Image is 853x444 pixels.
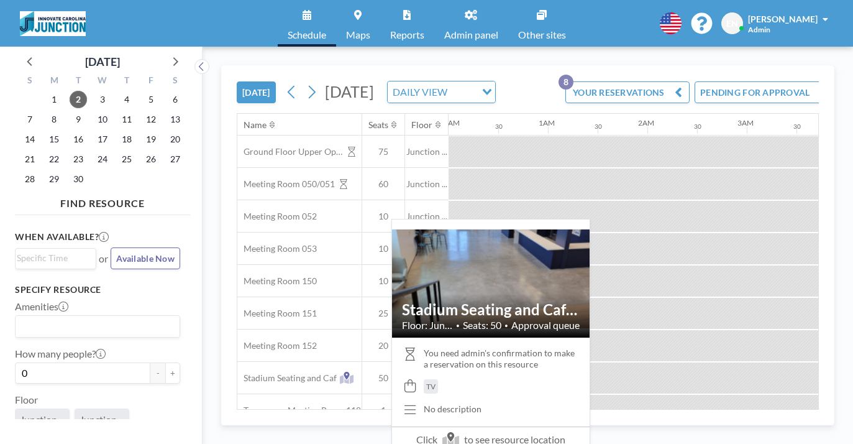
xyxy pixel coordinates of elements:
div: 1AM [539,118,555,127]
span: Reports [390,30,424,40]
span: Monday, September 22, 2025 [45,150,63,168]
span: 25 [362,308,404,319]
span: Wednesday, September 17, 2025 [94,131,111,148]
p: 8 [559,75,573,90]
div: [DATE] [85,53,120,70]
span: Saturday, September 6, 2025 [166,91,184,108]
span: [DATE] [325,82,374,101]
span: You need admin's confirmation to make a reservation on this resource [424,348,580,369]
span: 60 [362,178,404,190]
span: Thursday, September 25, 2025 [118,150,135,168]
span: Ground Floor Upper Open Area [237,146,343,157]
span: Meeting Room 053 [237,243,317,254]
span: Wednesday, September 10, 2025 [94,111,111,128]
span: Saturday, September 13, 2025 [166,111,184,128]
span: 75 [362,146,404,157]
span: Wednesday, September 24, 2025 [94,150,111,168]
span: Meeting Room 152 [237,340,317,351]
button: - [150,363,165,384]
div: 12AM [439,118,460,127]
label: Floor [15,394,38,406]
span: Friday, September 19, 2025 [142,131,160,148]
span: • [504,321,508,330]
span: Meeting Room 150 [237,275,317,287]
span: Monday, September 8, 2025 [45,111,63,128]
span: Friday, September 26, 2025 [142,150,160,168]
h3: Specify resource [15,284,180,295]
span: Thursday, September 18, 2025 [118,131,135,148]
div: Name [244,119,267,131]
span: Approval queue [511,319,580,331]
span: Sunday, September 14, 2025 [21,131,39,148]
div: 30 [793,123,801,131]
span: Wednesday, September 3, 2025 [94,91,111,108]
button: PENDING FOR APPROVAL [695,81,833,103]
span: Meeting Room 052 [237,211,317,222]
div: S [163,73,187,90]
div: T [66,73,91,90]
span: Thursday, September 4, 2025 [118,91,135,108]
button: Available Now [111,247,180,269]
span: EN [726,18,738,29]
button: [DATE] [237,81,276,103]
img: organization-logo [20,11,86,36]
span: Tuesday, September 16, 2025 [70,131,87,148]
span: Junction ... [20,414,65,426]
span: DAILY VIEW [390,84,450,100]
label: Amenities [15,300,68,313]
div: S [18,73,42,90]
input: Search for option [17,318,173,335]
span: Tuesday, September 9, 2025 [70,111,87,128]
span: Tuesday, September 23, 2025 [70,150,87,168]
span: 10 [362,275,404,287]
span: Sunday, September 28, 2025 [21,170,39,188]
span: [PERSON_NAME] [748,14,818,24]
span: 20 [362,340,404,351]
span: 10 [362,211,404,222]
div: 2AM [638,118,654,127]
input: Search for option [17,251,89,265]
span: Monday, September 29, 2025 [45,170,63,188]
span: Meeting Room 151 [237,308,317,319]
span: Maps [346,30,370,40]
span: Monday, September 1, 2025 [45,91,63,108]
span: Saturday, September 27, 2025 [166,150,184,168]
div: No description [424,404,481,415]
button: YOUR RESERVATIONS8 [565,81,690,103]
div: 30 [694,123,701,131]
span: Seats: 50 [463,319,501,331]
span: Friday, September 12, 2025 [142,111,160,128]
span: Junction ... [405,211,449,222]
h4: FIND RESOURCE [15,192,190,210]
span: Schedule [288,30,326,40]
input: Search for option [451,84,475,100]
span: 50 [362,372,404,384]
span: Junction ... [405,178,449,190]
span: Monday, September 15, 2025 [45,131,63,148]
div: Search for option [388,81,495,103]
span: TV [426,382,436,391]
div: Search for option [16,316,180,337]
span: Temporary Meeting Room 118 [237,405,361,416]
div: W [91,73,115,90]
span: Sunday, September 7, 2025 [21,111,39,128]
div: 30 [495,123,503,131]
span: 1 [362,405,404,416]
img: resource-image [392,229,590,328]
span: Floor: Junction ... [402,319,453,331]
span: Saturday, September 20, 2025 [166,131,184,148]
span: Admin [748,25,770,34]
span: Friday, September 5, 2025 [142,91,160,108]
span: Thursday, September 11, 2025 [118,111,135,128]
div: 30 [595,123,602,131]
span: Junction ... [405,146,449,157]
button: + [165,363,180,384]
div: Search for option [16,249,96,267]
div: F [139,73,163,90]
h2: Stadium Seating and Cafe area [402,300,580,319]
span: Tuesday, September 30, 2025 [70,170,87,188]
span: Other sites [518,30,566,40]
span: 10 [362,243,404,254]
label: How many people? [15,348,106,360]
span: Sunday, September 21, 2025 [21,150,39,168]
